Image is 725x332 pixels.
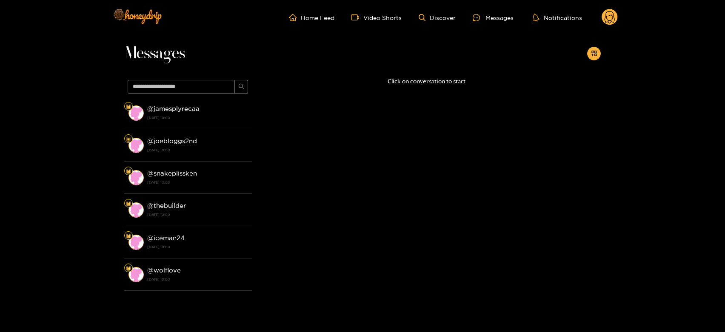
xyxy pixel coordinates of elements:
img: Fan Level [126,233,131,238]
button: appstore-add [587,47,601,60]
button: Notifications [531,13,585,22]
strong: @ joebloggs2nd [147,137,197,145]
img: Fan Level [126,266,131,271]
strong: [DATE] 10:00 [147,243,248,251]
strong: [DATE] 10:00 [147,114,248,122]
img: Fan Level [126,169,131,174]
p: Click on conversation to start [252,77,601,86]
strong: @ wolflove [147,267,181,274]
strong: [DATE] 10:00 [147,211,248,218]
strong: [DATE] 10:00 [147,146,248,154]
strong: [DATE] 10:00 [147,179,248,186]
span: home [289,14,301,21]
img: Fan Level [126,201,131,206]
strong: @ jamesplyrecaa [147,105,200,112]
strong: @ thebuilder [147,202,186,209]
span: search [238,83,245,91]
strong: [DATE] 10:00 [147,275,248,283]
div: Messages [473,13,514,23]
strong: @ snakeplissken [147,170,197,177]
span: Messages [124,43,185,64]
button: search [234,80,248,94]
a: Home Feed [289,14,334,21]
img: conversation [128,235,144,250]
img: conversation [128,138,144,153]
img: conversation [128,202,144,218]
img: Fan Level [126,136,131,142]
span: appstore-add [591,50,597,57]
span: video-camera [351,14,363,21]
strong: @ iceman24 [147,234,185,241]
img: conversation [128,267,144,282]
img: conversation [128,105,144,121]
a: Video Shorts [351,14,402,21]
img: Fan Level [126,104,131,109]
img: conversation [128,170,144,185]
a: Discover [419,14,456,21]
